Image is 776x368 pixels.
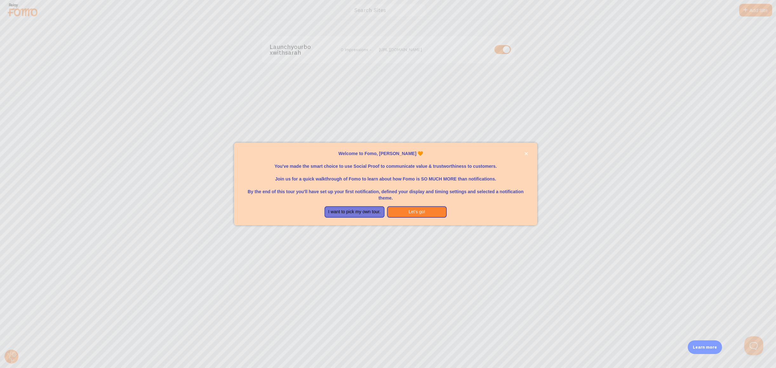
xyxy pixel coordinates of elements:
[242,169,530,182] p: Join us for a quick walkthrough of Fomo to learn about how Fomo is SO MUCH MORE than notifications.
[242,150,530,157] p: Welcome to Fomo, [PERSON_NAME] 🧡
[688,340,722,354] div: Learn more
[523,150,530,157] button: close,
[242,157,530,169] p: You've made the smart choice to use Social Proof to communicate value & trustworthiness to custom...
[234,143,538,225] div: Welcome to Fomo, Sarah Williams 🧡You&amp;#39;ve made the smart choice to use Social Proof to comm...
[242,182,530,201] p: By the end of this tour you'll have set up your first notification, defined your display and timi...
[387,206,447,218] button: Let's go!
[693,344,717,350] p: Learn more
[324,206,385,218] button: I want to pick my own tour.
